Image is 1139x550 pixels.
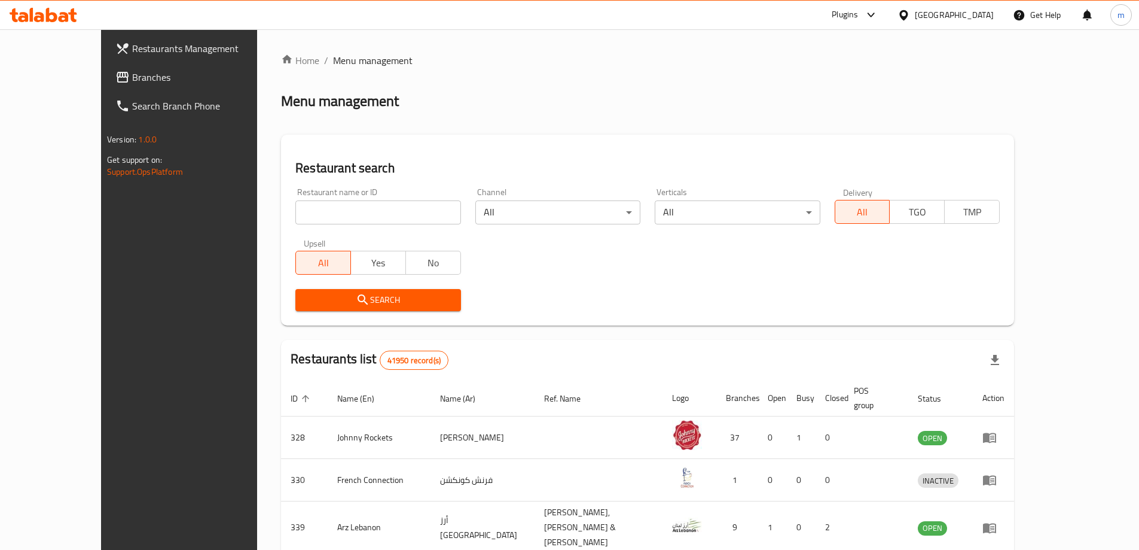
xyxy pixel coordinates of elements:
img: Arz Lebanon [672,511,702,540]
span: Menu management [333,53,413,68]
h2: Menu management [281,92,399,111]
span: ID [291,391,313,406]
td: 1 [787,417,816,459]
img: French Connection [672,463,702,493]
span: Ref. Name [544,391,596,406]
td: [PERSON_NAME] [430,417,535,459]
td: 0 [816,417,844,459]
button: TGO [889,200,945,224]
nav: breadcrumb [281,53,1014,68]
td: 0 [816,459,844,502]
span: All [840,203,885,221]
span: INACTIVE [918,474,958,488]
div: INACTIVE [918,473,958,488]
input: Search for restaurant name or ID.. [295,200,460,224]
span: POS group [854,384,894,412]
span: TGO [894,203,940,221]
div: Total records count [380,351,448,370]
span: Yes [356,254,401,272]
span: Version: [107,132,136,147]
th: Branches [716,380,758,417]
span: 41950 record(s) [380,355,448,366]
td: 0 [758,417,787,459]
td: 0 [787,459,816,502]
span: Branches [132,70,282,84]
h2: Restaurants list [291,350,448,370]
th: Open [758,380,787,417]
td: فرنش كونكشن [430,459,535,502]
span: No [411,254,456,272]
div: Plugins [832,8,858,22]
span: 1.0.0 [138,132,157,147]
td: Johnny Rockets [328,417,430,459]
div: All [655,200,820,224]
li: / [324,53,328,68]
span: Search Branch Phone [132,99,282,113]
label: Delivery [843,188,873,196]
button: Yes [350,251,406,275]
button: Search [295,289,460,311]
div: Export file [981,346,1009,375]
div: Menu [982,521,1004,535]
span: Name (En) [337,391,390,406]
td: 328 [281,417,328,459]
div: [GEOGRAPHIC_DATA] [915,8,994,22]
span: Search [305,293,451,308]
td: 1 [716,459,758,502]
span: Status [918,391,957,406]
div: Menu [982,473,1004,487]
img: Johnny Rockets [672,420,702,450]
a: Home [281,53,319,68]
label: Upsell [304,239,326,247]
a: Branches [106,63,291,92]
td: French Connection [328,459,430,502]
div: Menu [982,430,1004,445]
button: TMP [944,200,1000,224]
button: All [835,200,890,224]
td: 37 [716,417,758,459]
span: All [301,254,346,272]
span: OPEN [918,432,947,445]
td: 330 [281,459,328,502]
a: Restaurants Management [106,34,291,63]
a: Search Branch Phone [106,92,291,120]
button: No [405,251,461,275]
span: m [1117,8,1125,22]
td: 0 [758,459,787,502]
th: Logo [662,380,716,417]
span: Get support on: [107,152,162,168]
h2: Restaurant search [295,159,1000,177]
th: Busy [787,380,816,417]
span: OPEN [918,521,947,535]
th: Action [973,380,1014,417]
div: All [475,200,640,224]
button: All [295,251,351,275]
span: TMP [949,203,995,221]
span: Restaurants Management [132,41,282,56]
span: Name (Ar) [440,391,491,406]
th: Closed [816,380,844,417]
a: Support.OpsPlatform [107,164,183,180]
